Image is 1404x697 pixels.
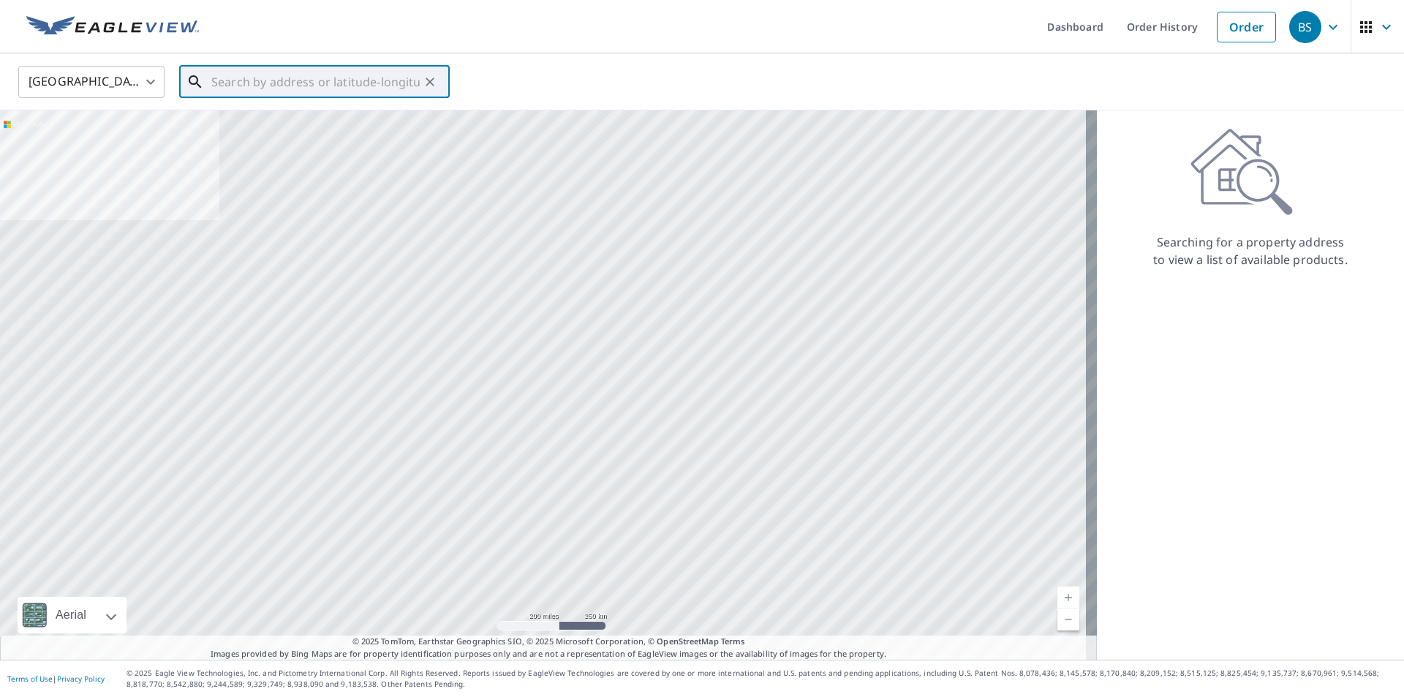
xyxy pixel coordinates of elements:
a: Current Level 5, Zoom Out [1057,609,1079,630]
a: OpenStreetMap [657,636,718,647]
div: BS [1289,11,1321,43]
a: Privacy Policy [57,674,105,684]
img: EV Logo [26,16,199,38]
a: Order [1217,12,1276,42]
p: Searching for a property address to view a list of available products. [1152,233,1348,268]
a: Terms [721,636,745,647]
div: Aerial [18,597,127,633]
input: Search by address or latitude-longitude [211,61,420,102]
div: Aerial [51,597,91,633]
button: Clear [420,72,440,92]
p: | [7,674,105,683]
div: [GEOGRAPHIC_DATA] [18,61,165,102]
p: © 2025 Eagle View Technologies, Inc. and Pictometry International Corp. All Rights Reserved. Repo... [127,668,1397,690]
a: Terms of Use [7,674,53,684]
a: Current Level 5, Zoom In [1057,587,1079,609]
span: © 2025 TomTom, Earthstar Geographics SIO, © 2025 Microsoft Corporation, © [352,636,745,648]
